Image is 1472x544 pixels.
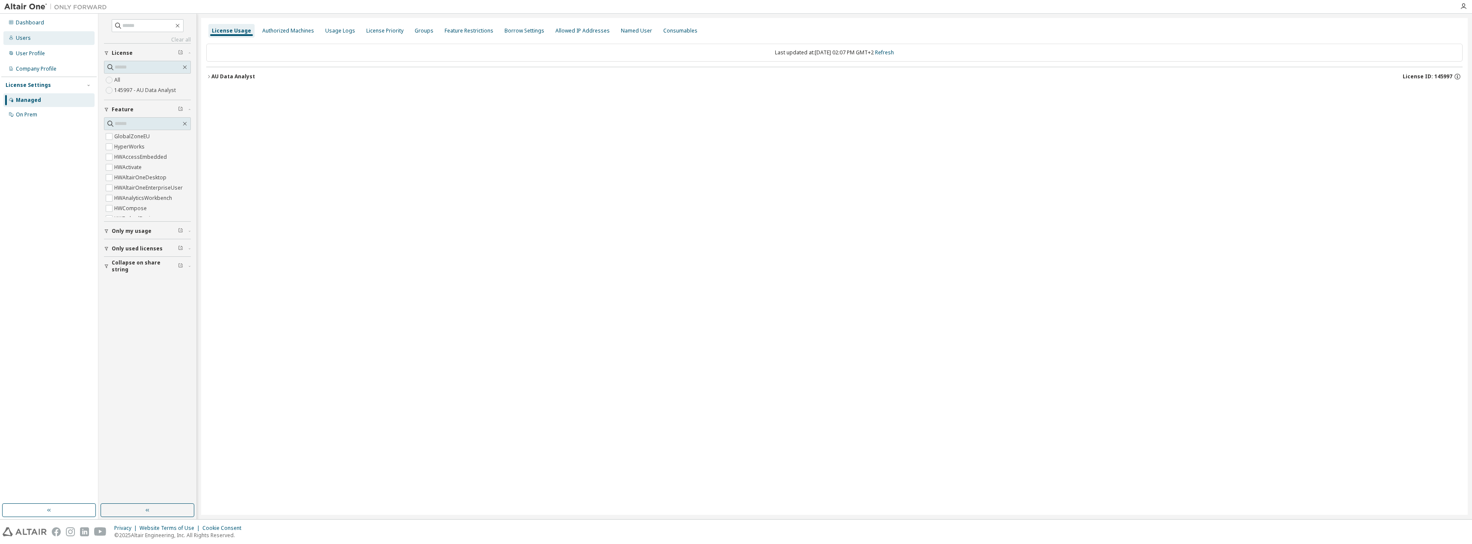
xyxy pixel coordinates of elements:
img: linkedin.svg [80,527,89,536]
div: Users [16,35,31,42]
label: HWAltairOneDesktop [114,172,168,183]
div: Company Profile [16,65,56,72]
div: On Prem [16,111,37,118]
div: User Profile [16,50,45,57]
img: instagram.svg [66,527,75,536]
img: altair_logo.svg [3,527,47,536]
span: Clear filter [178,50,183,56]
div: Allowed IP Addresses [555,27,610,34]
span: Feature [112,106,134,113]
label: HWCompose [114,203,148,214]
div: Borrow Settings [505,27,544,34]
span: Clear filter [178,106,183,113]
span: Clear filter [178,263,183,270]
button: Only used licenses [104,239,191,258]
div: Named User [621,27,652,34]
span: Collapse on share string [112,259,178,273]
div: Feature Restrictions [445,27,493,34]
span: Clear filter [178,228,183,235]
p: © 2025 Altair Engineering, Inc. All Rights Reserved. [114,532,246,539]
label: 145997 - AU Data Analyst [114,85,178,95]
img: youtube.svg [94,527,107,536]
div: AU Data Analyst [211,73,255,80]
label: HWActivate [114,162,143,172]
span: Only my usage [112,228,151,235]
div: Authorized Machines [262,27,314,34]
label: HWAnalyticsWorkbench [114,193,174,203]
label: HWEmbedBasic [114,214,154,224]
img: Altair One [4,3,111,11]
button: AU Data AnalystLicense ID: 145997 [206,67,1463,86]
button: Feature [104,100,191,119]
div: Dashboard [16,19,44,26]
div: Consumables [663,27,697,34]
div: License Settings [6,82,51,89]
img: facebook.svg [52,527,61,536]
span: Clear filter [178,245,183,252]
div: Managed [16,97,41,104]
button: Collapse on share string [104,257,191,276]
button: License [104,44,191,62]
label: HWAltairOneEnterpriseUser [114,183,184,193]
div: Last updated at: [DATE] 02:07 PM GMT+2 [206,44,1463,62]
span: License ID: 145997 [1403,73,1452,80]
div: Cookie Consent [202,525,246,532]
label: HyperWorks [114,142,146,152]
label: HWAccessEmbedded [114,152,169,162]
div: License Priority [366,27,404,34]
a: Refresh [875,49,894,56]
div: Groups [415,27,433,34]
div: Website Terms of Use [139,525,202,532]
span: Only used licenses [112,245,163,252]
button: Only my usage [104,222,191,241]
label: All [114,75,122,85]
div: Usage Logs [325,27,355,34]
div: Privacy [114,525,139,532]
span: License [112,50,133,56]
label: GlobalZoneEU [114,131,151,142]
div: License Usage [212,27,251,34]
a: Clear all [104,36,191,43]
